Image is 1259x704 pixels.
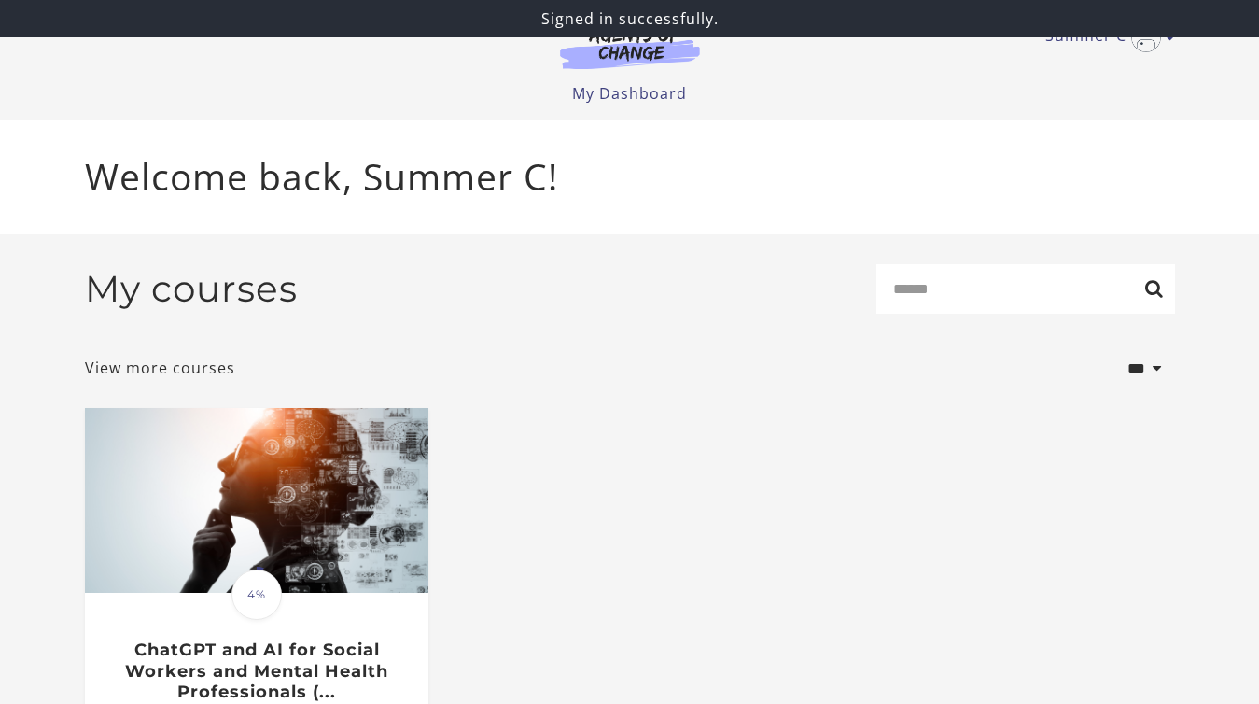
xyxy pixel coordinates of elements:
[1045,22,1166,52] a: Toggle menu
[540,26,720,69] img: Agents of Change Logo
[85,149,1175,204] p: Welcome back, Summer C!
[7,7,1252,30] p: Signed in successfully.
[85,267,298,311] h2: My courses
[85,357,235,379] a: View more courses
[105,640,408,703] h3: ChatGPT and AI for Social Workers and Mental Health Professionals (...
[572,83,687,104] a: My Dashboard
[231,570,282,620] span: 4%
